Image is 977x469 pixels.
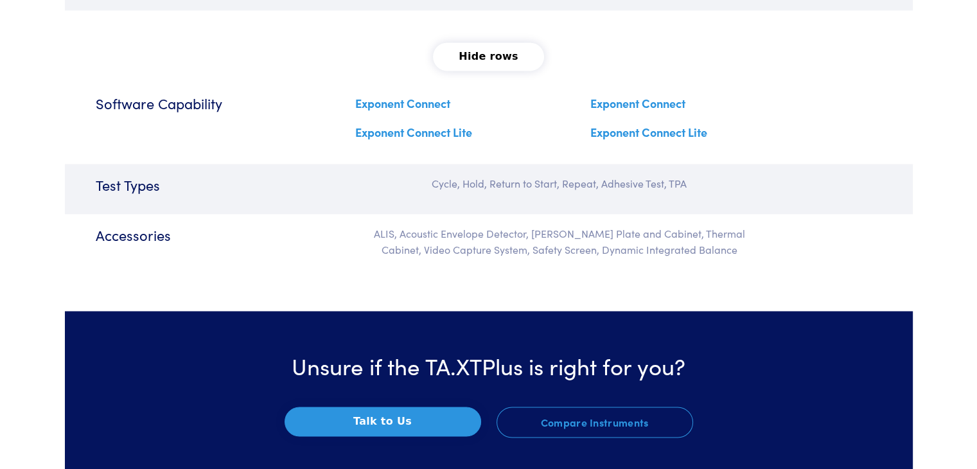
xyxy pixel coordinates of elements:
[355,175,764,192] p: Cycle, Hold, Return to Start, Repeat, Adhesive Test, TPA
[590,95,685,111] a: Exponent Connect
[433,42,544,71] button: Hide rows
[96,175,340,195] h6: Test Types
[96,94,340,114] h6: Software Capability
[355,226,764,258] p: ALIS, Acoustic Envelope Detector, [PERSON_NAME] Plate and Cabinet, Thermal Cabinet, Video Capture...
[355,95,450,111] a: Exponent Connect
[96,226,340,245] h6: Accessories
[73,350,905,381] h3: Unsure if the TA.XTPlus is right for you?
[497,407,693,438] a: Compare Instruments
[285,407,481,436] button: Talk to Us
[355,124,472,140] a: Exponent Connect Lite
[590,124,707,140] a: Exponent Connect Lite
